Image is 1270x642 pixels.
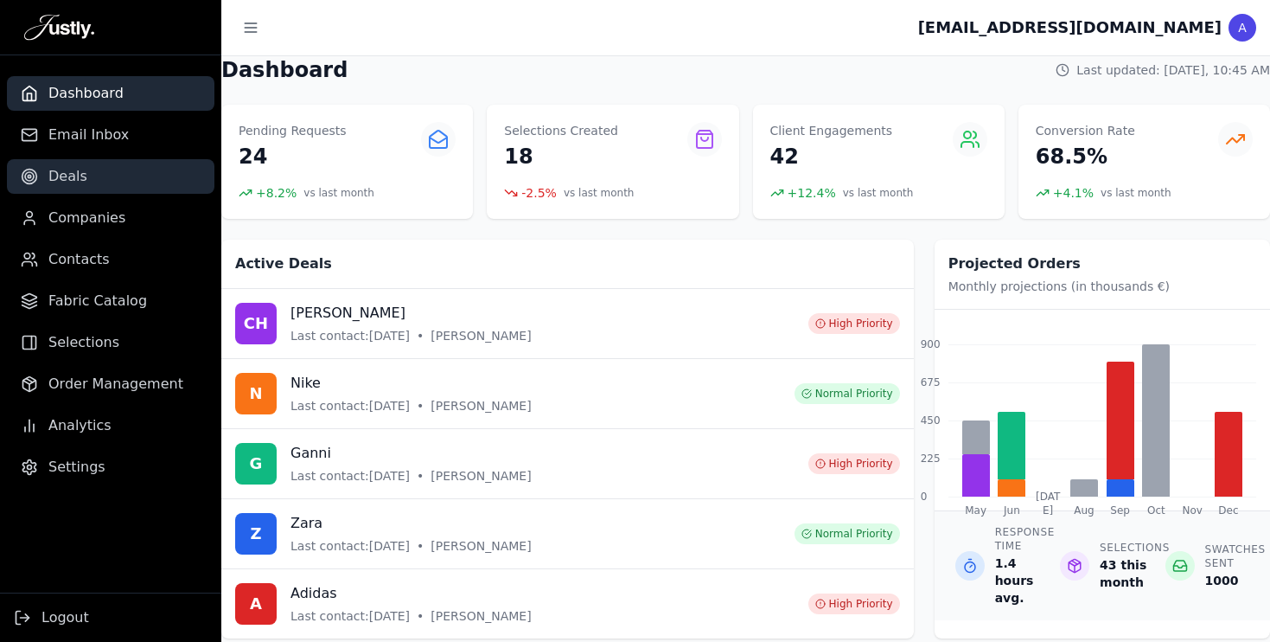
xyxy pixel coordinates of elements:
span: Last contact: [DATE] [290,607,410,625]
button: Toggle sidebar [235,12,266,43]
span: + 4.1 % [1053,184,1094,202]
a: Deals [7,159,214,194]
div: Oct [1142,504,1170,517]
div: Dec [1215,504,1242,517]
p: Swatches Sent [1205,542,1266,570]
a: Dashboard [7,76,214,111]
span: -2.5 % [521,184,557,202]
div: [EMAIL_ADDRESS][DOMAIN_NAME] [918,16,1222,40]
p: Pending Requests [239,122,347,139]
div: [DATE] [1034,490,1062,517]
p: 68.5% [1036,143,1135,170]
div: Jun [998,504,1025,517]
div: A [1229,14,1256,42]
a: Companies [7,201,214,235]
a: Order Management [7,367,214,401]
p: 24 [239,143,347,170]
span: Dashboard [48,83,124,104]
span: vs last month [843,186,914,200]
div: Nov [1178,504,1206,517]
p: 42 [770,143,893,170]
span: 450 [921,414,941,427]
p: 18 [504,143,618,170]
div: High Priority [808,313,900,334]
div: Aug [1070,504,1098,517]
div: Normal Priority [795,523,900,544]
button: Logout [14,607,89,628]
div: G [235,443,277,485]
span: [PERSON_NAME] [431,537,531,555]
div: Sep [1107,504,1134,517]
h2: Active Deals [235,254,900,274]
p: Selections Created [504,122,618,139]
span: Order Management [48,374,183,395]
span: Logout [41,607,89,628]
a: Selections [7,325,214,360]
span: Companies [48,208,125,228]
span: 900 [921,337,941,351]
h3: Zara [290,513,532,534]
span: Last updated: [DATE], 10:45 AM [1076,61,1270,79]
span: Deals [48,166,87,187]
span: • [417,607,424,625]
span: • [417,467,424,485]
span: • [417,397,424,414]
span: Last contact: [DATE] [290,327,410,344]
a: Fabric Catalog [7,284,214,318]
div: Z [235,513,277,555]
a: Settings [7,450,214,485]
span: + 8.2 % [256,184,297,202]
span: 0 [921,490,928,504]
h3: [PERSON_NAME] [290,303,532,324]
span: • [417,537,424,555]
p: Conversion Rate [1036,122,1135,139]
span: 675 [921,376,941,389]
p: 1.4 hours avg. [995,555,1055,607]
span: [PERSON_NAME] [431,607,531,625]
span: + 12.4 % [788,184,836,202]
img: Justly Logo [24,14,94,42]
a: Contacts [7,242,214,277]
span: Analytics [48,415,112,436]
h1: Dashboard [221,56,348,84]
div: High Priority [808,594,900,614]
span: Selections [48,332,119,353]
span: vs last month [303,186,374,200]
div: CH [235,303,277,344]
span: [PERSON_NAME] [431,467,531,485]
div: May [962,504,990,517]
p: Client Engagements [770,122,893,139]
span: Last contact: [DATE] [290,537,410,555]
h2: Projected Orders [948,254,1256,274]
span: • [417,327,424,344]
p: 43 this month [1100,556,1170,591]
span: Last contact: [DATE] [290,467,410,485]
a: Email Inbox [7,118,214,152]
div: N [235,373,277,414]
div: A [235,583,277,625]
div: High Priority [808,453,900,474]
a: Analytics [7,408,214,443]
p: 1000 [1205,572,1266,589]
p: Response Time [995,525,1055,553]
h3: Nike [290,373,532,394]
span: vs last month [564,186,635,200]
span: Contacts [48,249,110,270]
span: vs last month [1101,186,1171,200]
p: Monthly projections (in thousands €) [948,278,1256,295]
span: Fabric Catalog [48,291,147,311]
span: Email Inbox [48,125,129,145]
div: Normal Priority [795,383,900,404]
span: Last contact: [DATE] [290,397,410,414]
span: Settings [48,457,105,478]
span: 225 [921,452,941,465]
h3: Ganni [290,443,532,464]
span: [PERSON_NAME] [431,327,531,344]
h3: Adidas [290,583,532,604]
span: [PERSON_NAME] [431,397,531,414]
p: Selections [1100,541,1170,555]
